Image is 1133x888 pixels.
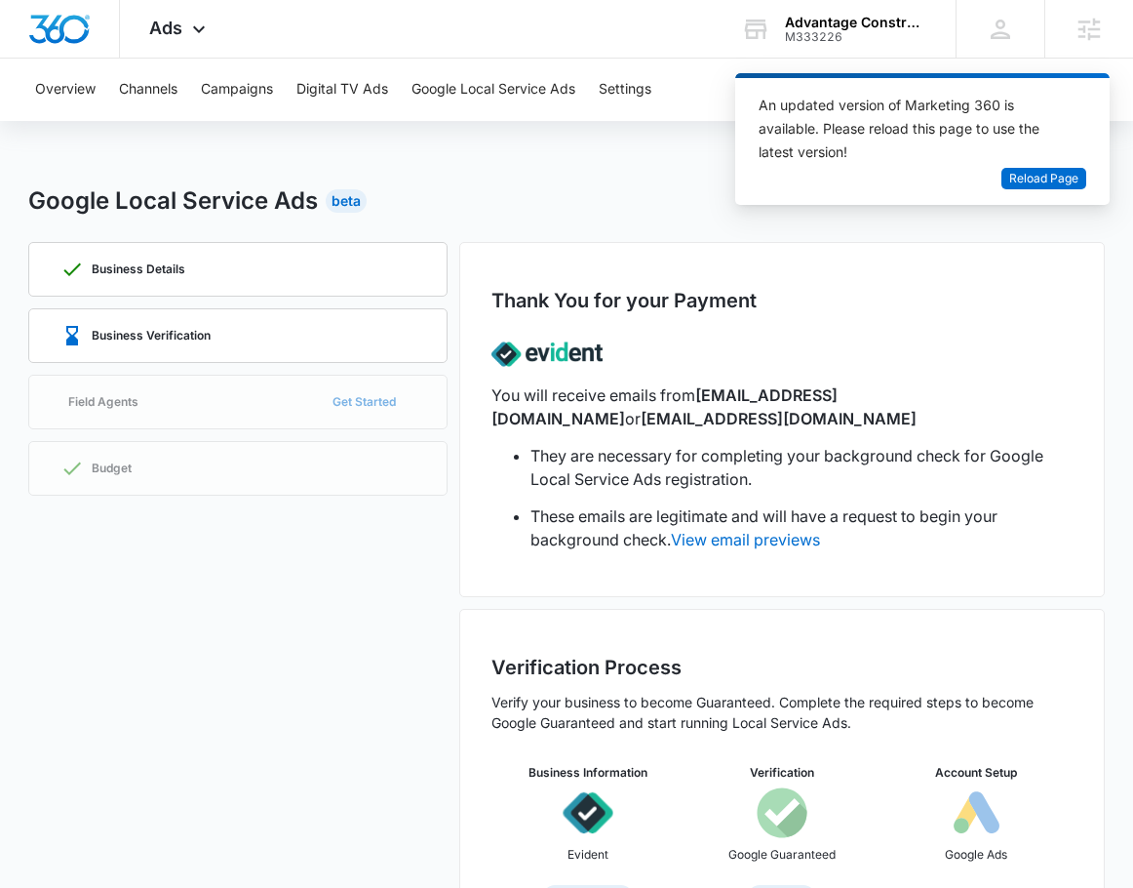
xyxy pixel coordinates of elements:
[785,30,927,44] div: account id
[491,653,1073,682] h2: Verification Process
[28,308,448,363] a: Business Verification
[326,189,367,213] div: Beta
[28,183,318,219] h2: Google Local Service Ads
[296,59,388,121] button: Digital TV Ads
[491,385,838,428] span: [EMAIL_ADDRESS][DOMAIN_NAME]
[92,263,185,275] p: Business Details
[201,59,273,121] button: Campaigns
[563,787,613,838] img: icon-evident.svg
[35,59,96,121] button: Overview
[951,787,1001,838] img: icon-googleAds-b.svg
[491,692,1073,733] p: Verify your business to become Guaranteed. Complete the required steps to become Google Guarantee...
[411,59,575,121] button: Google Local Service Ads
[28,242,448,297] a: Business Details
[945,846,1007,864] p: Google Ads
[149,18,182,38] span: Ads
[935,764,1017,782] h3: Account Setup
[671,530,820,549] a: View email previews
[757,787,807,838] img: icon-googleGuaranteed.svg
[641,409,917,428] span: [EMAIL_ADDRESS][DOMAIN_NAME]
[119,59,177,121] button: Channels
[785,15,927,30] div: account name
[491,325,603,383] img: lsa-evident
[530,505,1073,551] li: These emails are legitimate and will have a request to begin your background check.
[528,764,647,782] h3: Business Information
[1001,168,1086,190] button: Reload Page
[750,764,814,782] h3: Verification
[1009,170,1078,188] span: Reload Page
[491,286,757,315] h2: Thank You for your Payment
[491,383,1073,430] p: You will receive emails from or
[759,94,1063,164] div: An updated version of Marketing 360 is available. Please reload this page to use the latest version!
[728,846,836,864] p: Google Guaranteed
[92,330,211,342] p: Business Verification
[567,846,608,864] p: Evident
[530,444,1073,491] li: They are necessary for completing your background check for Google Local Service Ads registration.
[599,59,651,121] button: Settings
